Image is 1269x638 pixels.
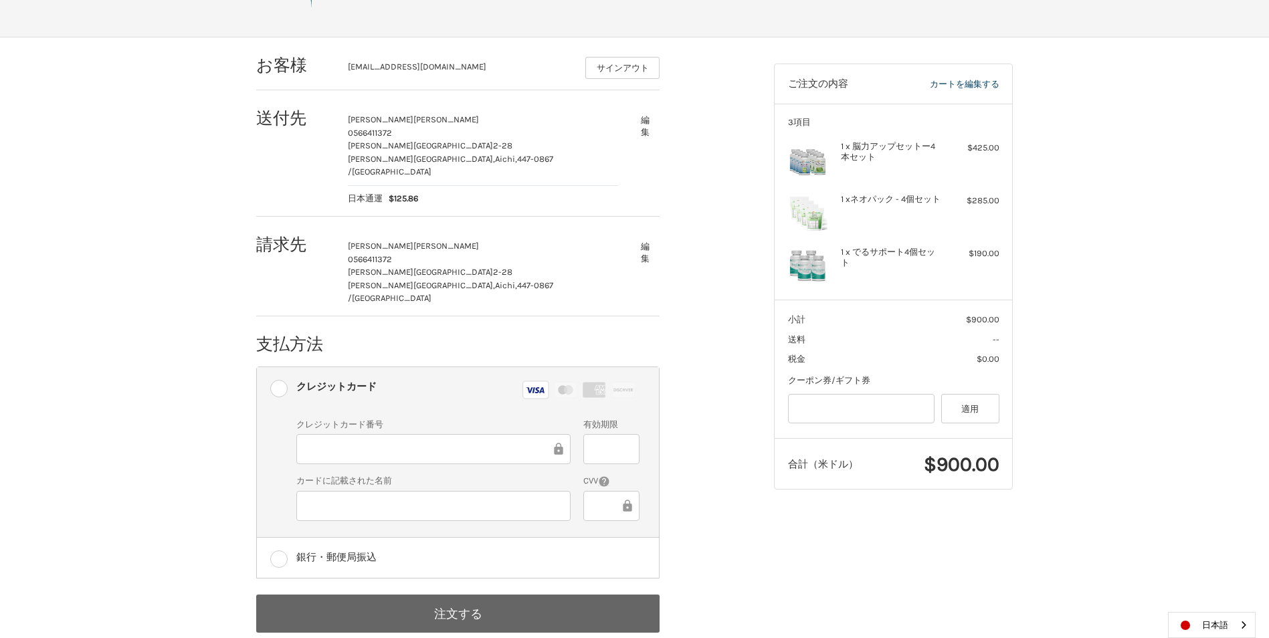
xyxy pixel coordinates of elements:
h4: 1 x 脳力アップセットー4本セット [841,141,943,163]
div: 銀行・郵便局振込 [296,546,377,568]
h2: 送付先 [256,108,334,128]
iframe: 安全なクレジットカードフレーム - CVV [593,498,619,514]
h2: 支払方法 [256,334,334,354]
button: サインアウト [585,57,660,79]
h2: お客様 [256,55,334,76]
div: $190.00 [947,247,999,260]
span: [GEOGRAPHIC_DATA] [352,293,431,303]
span: Aichi, [495,154,517,164]
h3: ご注文の内容 [788,78,886,91]
label: CVV [583,474,639,488]
label: カードに記載された名前 [296,474,571,488]
h4: 1 x でるサポート4個セット [841,247,943,269]
iframe: セキュア・クレジットカード・フレーム - クレジットカード番号 [306,441,551,457]
span: [GEOGRAPHIC_DATA] [352,167,431,177]
span: [PERSON_NAME] [348,114,413,124]
a: カートを編集する [886,78,999,91]
span: 0566411372 [348,128,392,138]
iframe: セキュア・クレジットカード・フレーム - カード所有者名 [306,498,561,514]
iframe: セキュア・クレジットカード・フレーム - 有効期限 [593,441,629,457]
span: [PERSON_NAME][GEOGRAPHIC_DATA], [348,154,495,164]
span: [PERSON_NAME] [413,114,479,124]
h4: 1 xネオパック - 4個セット [841,194,943,205]
h2: 請求先 [256,234,334,255]
button: 適用 [941,394,999,424]
span: [PERSON_NAME][GEOGRAPHIC_DATA]2-28 [348,267,512,277]
button: 注文する [256,595,660,633]
span: 税金 [788,354,805,364]
span: 日本通運 [348,192,383,205]
h3: 3項目 [788,117,999,128]
span: $0.00 [977,354,999,364]
span: [PERSON_NAME] [348,241,413,251]
span: 送料 [788,334,805,344]
span: $900.00 [966,314,999,324]
aside: Language selected: 日本語 [1168,612,1256,638]
span: [PERSON_NAME][GEOGRAPHIC_DATA]2-28 [348,140,512,150]
span: Aichi, [495,280,517,290]
span: $125.86 [383,192,419,205]
div: $425.00 [947,141,999,154]
a: 日本語 [1169,613,1255,637]
input: Gift Certificate or Coupon Code [788,394,935,424]
span: [PERSON_NAME][GEOGRAPHIC_DATA], [348,280,495,290]
label: 有効期限 [583,418,639,431]
button: 編集 [630,110,660,142]
span: 小計 [788,314,805,324]
span: 0566411372 [348,254,392,264]
div: [EMAIL_ADDRESS][DOMAIN_NAME] [348,60,573,79]
label: クレジットカード番号 [296,418,571,431]
span: 合計（米ドル） [788,458,858,470]
div: $285.00 [947,194,999,207]
span: -- [993,334,999,344]
div: Language [1168,612,1256,638]
button: 編集 [630,236,660,269]
div: クレジットカード [296,376,377,398]
div: クーポン券/ギフト券 [788,374,999,387]
span: [PERSON_NAME] [413,241,479,251]
span: $900.00 [924,452,999,476]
